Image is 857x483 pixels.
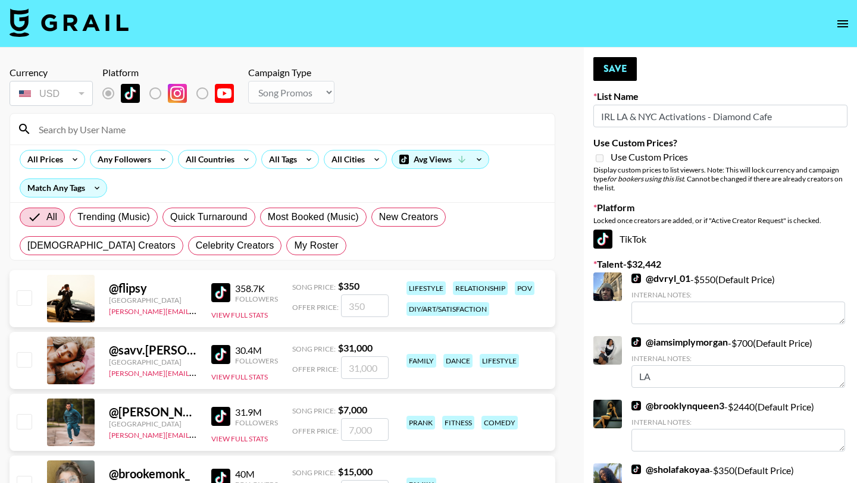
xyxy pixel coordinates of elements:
img: TikTok [121,84,140,103]
span: [DEMOGRAPHIC_DATA] Creators [27,239,176,253]
input: 350 [341,294,389,317]
span: Trending (Music) [77,210,150,224]
div: Followers [235,294,278,303]
label: Talent - $ 32,442 [593,258,847,270]
div: comedy [481,416,518,429]
label: List Name [593,90,847,102]
img: Grail Talent [10,8,129,37]
div: prank [406,416,435,429]
div: Match Any Tags [20,179,107,197]
button: Save [593,57,637,81]
div: fitness [442,416,474,429]
img: YouTube [215,84,234,103]
div: Any Followers [90,150,154,168]
div: Display custom prices to list viewers. Note: This will lock currency and campaign type . Cannot b... [593,165,847,192]
button: View Full Stats [211,310,268,319]
a: [PERSON_NAME][EMAIL_ADDRESS][DOMAIN_NAME] [109,305,285,316]
a: [PERSON_NAME][EMAIL_ADDRESS][DOMAIN_NAME] [109,366,285,378]
button: View Full Stats [211,434,268,443]
span: All [46,210,57,224]
div: Avg Views [392,150,489,168]
div: Locked once creators are added, or if "Active Creator Request" is checked. [593,216,847,225]
div: diy/art/satisfaction [406,302,489,316]
div: @ flipsy [109,281,197,296]
span: My Roster [294,239,338,253]
span: Offer Price: [292,365,339,374]
strong: $ 7,000 [338,404,367,415]
div: @ brookemonk_ [109,466,197,481]
div: 358.7K [235,283,278,294]
div: Internal Notes: [631,354,845,363]
span: Use Custom Prices [611,151,688,163]
strong: $ 31,000 [338,342,373,353]
div: 30.4M [235,344,278,356]
div: lifestyle [406,281,446,295]
span: Offer Price: [292,426,339,435]
div: lifestyle [480,354,519,368]
span: New Creators [379,210,439,224]
div: Remove selected talent to change your currency [10,79,93,108]
img: TikTok [211,283,230,302]
div: All Cities [324,150,367,168]
div: Internal Notes: [631,418,845,426]
span: Quick Turnaround [170,210,248,224]
div: - $ 550 (Default Price) [631,272,845,324]
button: View Full Stats [211,372,268,381]
textarea: LA [631,365,845,388]
a: @sholafakoyaa [631,463,709,475]
div: [GEOGRAPHIC_DATA] [109,419,197,428]
div: pov [515,281,534,295]
div: - $ 700 (Default Price) [631,336,845,388]
div: TikTok [593,230,847,249]
img: TikTok [593,230,612,249]
div: [GEOGRAPHIC_DATA] [109,357,197,366]
div: Followers [235,418,278,427]
div: Currency [10,67,93,79]
span: Most Booked (Music) [268,210,359,224]
div: family [406,354,436,368]
div: USD [12,83,90,104]
div: Remove selected talent to change platforms [102,81,243,106]
a: @brooklynqueen3 [631,400,724,412]
label: Platform [593,202,847,214]
input: 7,000 [341,418,389,441]
strong: $ 15,000 [338,466,373,477]
img: Instagram [168,84,187,103]
em: for bookers using this list [607,174,684,183]
div: @ savv.[PERSON_NAME] [109,343,197,357]
img: TikTok [211,345,230,364]
a: @dvryl_01 [631,272,690,284]
span: Song Price: [292,468,336,477]
div: Platform [102,67,243,79]
input: 31,000 [341,356,389,379]
img: TikTok [631,337,641,347]
span: Song Price: [292,406,336,415]
input: Search by User Name [32,120,548,139]
span: Celebrity Creators [196,239,274,253]
div: Followers [235,356,278,365]
button: open drawer [831,12,855,36]
div: All Countries [179,150,237,168]
div: All Prices [20,150,65,168]
div: relationship [453,281,508,295]
img: TikTok [631,465,641,474]
img: TikTok [631,401,641,410]
span: Song Price: [292,283,336,291]
a: @iamsimplymorgan [631,336,728,348]
div: 31.9M [235,406,278,418]
div: - $ 2440 (Default Price) [631,400,845,451]
span: Song Price: [292,344,336,353]
strong: $ 350 [338,280,359,291]
img: TikTok [631,274,641,283]
div: @ [PERSON_NAME].[PERSON_NAME] [109,404,197,419]
div: dance [443,354,473,368]
div: 40M [235,468,278,480]
span: Offer Price: [292,303,339,312]
div: Campaign Type [248,67,334,79]
img: TikTok [211,407,230,426]
div: [GEOGRAPHIC_DATA] [109,296,197,305]
label: Use Custom Prices? [593,137,847,149]
div: Internal Notes: [631,290,845,299]
div: All Tags [262,150,299,168]
a: [PERSON_NAME][EMAIL_ADDRESS][DOMAIN_NAME] [109,428,285,440]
